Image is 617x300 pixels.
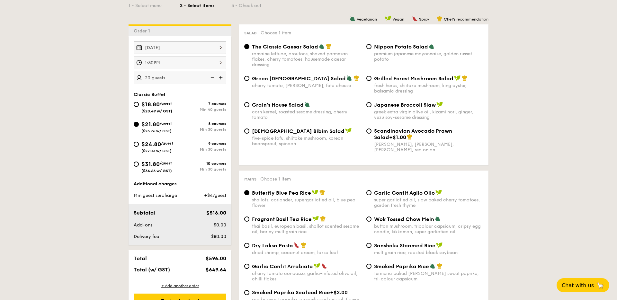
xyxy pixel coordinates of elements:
div: Min 40 guests [180,107,226,112]
img: icon-chef-hat.a58ddaea.svg [326,43,332,49]
div: super garlicfied oil, slow baked cherry tomatoes, garden fresh thyme [374,197,483,208]
span: Green [DEMOGRAPHIC_DATA] Salad [252,75,346,82]
img: icon-vegetarian.fe4039eb.svg [304,101,310,107]
span: $516.00 [206,210,226,216]
div: premium japanese mayonnaise, golden russet potato [374,51,483,62]
div: fresh herbs, shiitake mushroom, king oyster, balsamic dressing [374,83,483,94]
img: icon-vegan.f8ff3823.svg [312,190,318,195]
span: Butterfly Blue Pea Rice [252,190,311,196]
img: icon-chef-hat.a58ddaea.svg [319,190,325,195]
span: Nippon Potato Salad [374,44,428,50]
span: Spicy [419,17,429,22]
input: $18.80/guest($20.49 w/ GST)7 coursesMin 40 guests [134,102,139,107]
span: Choose 1 item [261,30,291,36]
input: Dry Laksa Pastadried shrimp, coconut cream, laksa leaf [244,243,249,248]
span: [DEMOGRAPHIC_DATA] Bibim Salad [252,128,344,134]
span: Sanshoku Steamed Rice [374,243,435,249]
span: Mains [244,177,256,181]
span: Garlic Confit Arrabiata [252,263,313,269]
span: ($20.49 w/ GST) [141,109,172,113]
div: turmeric baked [PERSON_NAME] sweet paprika, tri-colour capsicum [374,271,483,282]
button: Chat with us🦙 [557,278,609,292]
input: $21.80/guest($23.76 w/ GST)8 coursesMin 30 guests [134,122,139,127]
img: icon-chef-hat.a58ddaea.svg [320,216,326,222]
input: Garlic Confit Aglio Oliosuper garlicfied oil, slow baked cherry tomatoes, garden fresh thyme [366,190,371,195]
input: Smoked Paprika Riceturmeric baked [PERSON_NAME] sweet paprika, tri-colour capsicum [366,264,371,269]
span: The Classic Caesar Salad [252,44,318,50]
span: Chef's recommendation [444,17,488,22]
input: Nippon Potato Saladpremium japanese mayonnaise, golden russet potato [366,44,371,49]
span: $18.80 [141,101,160,108]
span: Scandinavian Avocado Prawn Salad [374,128,452,140]
span: Grilled Forest Mushroom Salad [374,75,453,82]
img: icon-vegetarian.fe4039eb.svg [435,216,441,222]
img: icon-vegan.f8ff3823.svg [436,242,443,248]
img: icon-spicy.37a8142b.svg [412,16,418,22]
span: Smoked Paprika Rice [374,263,429,269]
img: icon-vegan.f8ff3823.svg [454,75,461,81]
input: Grain's House Saladcorn kernel, roasted sesame dressing, cherry tomato [244,102,249,107]
div: cherry tomato concasse, garlic-infused olive oil, chilli flakes [252,271,361,282]
span: /guest [161,141,173,146]
div: romaine lettuce, croutons, shaved parmesan flakes, cherry tomatoes, housemade caesar dressing [252,51,361,67]
img: icon-vegetarian.fe4039eb.svg [319,43,325,49]
div: Min 30 guests [180,147,226,152]
div: dried shrimp, coconut cream, laksa leaf [252,250,361,255]
span: $31.80 [141,161,160,168]
span: Smoked Paprika Seafood Rice [252,289,330,296]
input: [DEMOGRAPHIC_DATA] Bibim Saladfive-spice tofu, shiitake mushroom, korean beansprout, spinach [244,128,249,134]
span: 🦙 [596,282,604,289]
span: $21.80 [141,121,160,128]
span: ($27.03 w/ GST) [141,149,172,153]
span: Total [134,255,147,261]
span: $24.80 [141,141,161,148]
input: Garlic Confit Arrabiatacherry tomato concasse, garlic-infused olive oil, chilli flakes [244,264,249,269]
input: Number of guests [134,72,226,84]
img: icon-chef-hat.a58ddaea.svg [437,16,443,22]
span: ($34.66 w/ GST) [141,169,172,173]
div: 7 courses [180,101,226,106]
span: Salad [244,31,257,35]
div: button mushroom, tricolour capsicum, cripsy egg noodle, kikkoman, super garlicfied oil [374,224,483,234]
span: /guest [160,121,172,126]
div: multigrain rice, roasted black soybean [374,250,483,255]
img: icon-vegan.f8ff3823.svg [345,128,352,134]
img: icon-chef-hat.a58ddaea.svg [462,75,468,81]
img: icon-vegetarian.fe4039eb.svg [346,75,352,81]
img: icon-vegetarian.fe4039eb.svg [429,43,434,49]
span: Japanese Broccoli Slaw [374,102,436,108]
span: $0.00 [214,222,226,228]
img: icon-vegan.f8ff3823.svg [314,263,320,269]
span: Add-ons [134,222,152,228]
input: Japanese Broccoli Slawgreek extra virgin olive oil, kizami nori, ginger, yuzu soy-sesame dressing [366,102,371,107]
span: /guest [160,101,172,106]
div: Min 30 guests [180,167,226,172]
span: Total (w/ GST) [134,267,170,273]
div: greek extra virgin olive oil, kizami nori, ginger, yuzu soy-sesame dressing [374,109,483,120]
span: Subtotal [134,210,156,216]
img: icon-vegetarian.fe4039eb.svg [350,16,355,22]
span: /guest [160,161,172,165]
span: +$4/guest [204,193,226,198]
span: ($23.76 w/ GST) [141,129,172,133]
img: icon-vegan.f8ff3823.svg [385,16,391,22]
span: Dry Laksa Pasta [252,243,293,249]
img: icon-spicy.37a8142b.svg [321,263,327,269]
span: +$1.00 [389,134,406,140]
input: $24.80/guest($27.03 w/ GST)9 coursesMin 30 guests [134,142,139,147]
span: +$2.00 [330,289,348,296]
span: Delivery fee [134,234,159,239]
span: Chat with us [562,282,594,288]
input: Butterfly Blue Pea Riceshallots, coriander, supergarlicfied oil, blue pea flower [244,190,249,195]
img: icon-vegetarian.fe4039eb.svg [430,263,435,269]
div: Min 30 guests [180,127,226,132]
span: Wok Tossed Chow Mein [374,216,434,222]
div: 8 courses [180,121,226,126]
span: $80.00 [211,234,226,239]
span: Garlic Confit Aglio Olio [374,190,435,196]
input: The Classic Caesar Saladromaine lettuce, croutons, shaved parmesan flakes, cherry tomatoes, house... [244,44,249,49]
img: icon-chef-hat.a58ddaea.svg [407,134,413,140]
span: Grain's House Salad [252,102,304,108]
img: icon-vegan.f8ff3823.svg [435,190,442,195]
input: Event date [134,41,226,54]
